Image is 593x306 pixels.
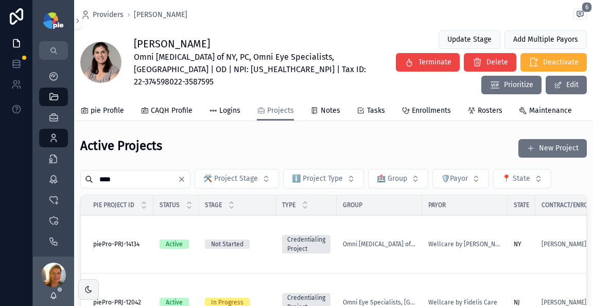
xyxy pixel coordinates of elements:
button: Add Multiple Payors [504,30,587,49]
span: Rosters [478,106,502,116]
h1: [PERSON_NAME] [134,37,371,51]
a: piePro-PRJ-14134 [93,240,147,248]
span: ℹ️ Project Type [292,174,343,184]
span: Stage [205,201,222,209]
span: Terminate [418,57,451,67]
a: Active [160,240,193,249]
a: Rosters [467,101,502,122]
a: Wellcare by [PERSON_NAME] [428,240,501,248]
button: Delete [464,53,516,72]
span: 🛡️Payor [441,174,468,184]
a: Omni [MEDICAL_DATA] of NY, PC [343,240,416,248]
span: Deactivate [543,57,579,67]
button: Deactivate [520,53,587,72]
span: State [514,201,529,209]
a: Not Started [205,240,270,249]
button: Clear [178,175,190,183]
span: Add Multiple Payors [513,35,578,45]
div: Active [166,240,183,249]
div: scrollable content [33,60,74,257]
span: Status [160,201,180,209]
button: Edit [546,76,587,94]
span: pie Profile [91,106,124,116]
button: Select Button [493,169,551,189]
span: 🛠️ Project Stage [203,174,258,184]
span: Prioritize [504,80,533,90]
span: Pie Project ID [93,201,134,209]
h2: Active Projects [80,138,162,155]
a: Notes [310,101,340,122]
div: Credentialing Project [287,235,325,253]
span: Logins [219,106,240,116]
span: Payor [428,201,446,209]
span: 6 [582,2,592,12]
span: Enrollments [412,106,451,116]
button: Prioritize [481,76,542,94]
span: Group [343,201,362,209]
a: Projects [257,101,294,121]
span: 🏥 Group [377,174,407,184]
a: Enrollments [402,101,451,122]
a: Tasks [357,101,385,122]
span: Type [282,201,295,209]
button: Select Button [432,169,489,189]
span: Providers [93,10,124,20]
span: NY [514,240,521,248]
button: 6 [573,8,587,22]
div: Not Started [211,240,243,249]
a: Credentialing Project [282,235,330,253]
span: Notes [321,106,340,116]
span: CAQH Profile [151,106,193,116]
button: Select Button [368,169,428,189]
span: Omni [MEDICAL_DATA] of NY, PC, Omni Eye Specialists, [GEOGRAPHIC_DATA] | OD | NPI: [US_HEALTHCARE... [134,51,371,88]
span: Delete [486,57,508,67]
span: Update Stage [447,35,492,45]
img: App logo [43,12,63,29]
a: [PERSON_NAME] [134,10,187,20]
span: Maintenance [529,106,572,116]
span: piePro-PRJ-14134 [93,240,139,248]
span: Tasks [367,106,385,116]
button: Update Stage [439,30,500,49]
a: pie Profile [80,101,124,122]
button: New Project [518,139,587,158]
button: Select Button [195,169,279,189]
button: Select Button [283,169,364,189]
span: Projects [267,106,294,116]
a: Providers [80,10,124,20]
a: CAQH Profile [141,101,193,122]
a: Logins [209,101,240,122]
button: Terminate [396,53,460,72]
a: NY [514,240,529,248]
span: 📍 State [502,174,530,184]
a: Maintenance [519,101,572,122]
